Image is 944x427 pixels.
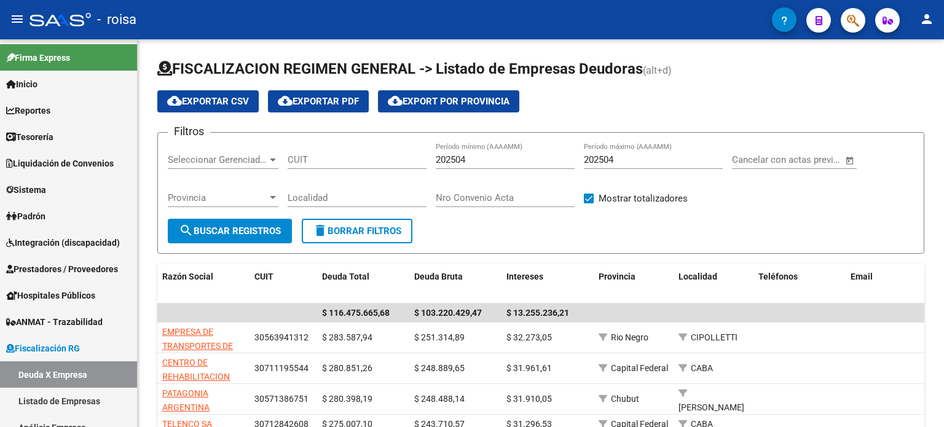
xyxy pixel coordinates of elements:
span: EMPRESA DE TRANSPORTES DE PASAJEROS KO KO SOC RESP LTDA [162,327,237,378]
span: 30711195544 [254,363,309,373]
span: Chubut [611,394,639,404]
span: $ 280.398,19 [322,394,372,404]
span: $ 248.889,65 [414,363,465,373]
mat-icon: cloud_download [278,93,293,108]
mat-icon: menu [10,12,25,26]
button: Exportar CSV [157,90,259,112]
span: FISCALIZACION REGIMEN GENERAL -> Listado de Empresas Deudoras [157,60,643,77]
span: Tesorería [6,130,53,144]
span: $ 31.910,05 [506,394,552,404]
span: Export por Provincia [388,96,509,107]
span: Fiscalización RG [6,342,80,355]
span: $ 31.961,61 [506,363,552,373]
span: Reportes [6,104,50,117]
span: CUIT [254,272,273,281]
span: Deuda Total [322,272,369,281]
datatable-header-cell: Deuda Total [317,264,409,304]
span: $ 116.475.665,68 [322,308,390,318]
span: 30563941312 [254,332,309,342]
button: Open calendar [843,154,857,168]
datatable-header-cell: Provincia [594,264,674,304]
span: Padrón [6,210,45,223]
span: (alt+d) [643,65,672,76]
span: Email [851,272,873,281]
span: Teléfonos [758,272,798,281]
mat-icon: person [919,12,934,26]
span: CABA [691,363,713,373]
span: Liquidación de Convenios [6,157,114,170]
span: $ 13.255.236,21 [506,308,569,318]
span: $ 280.851,26 [322,363,372,373]
span: Borrar Filtros [313,225,401,237]
datatable-header-cell: CUIT [250,264,317,304]
datatable-header-cell: Intereses [502,264,594,304]
button: Exportar PDF [268,90,369,112]
span: $ 103.220.429,47 [414,308,482,318]
span: Hospitales Públicos [6,289,95,302]
span: Sistema [6,183,46,197]
span: Intereses [506,272,543,281]
span: ANMAT - Trazabilidad [6,315,103,329]
span: Exportar CSV [167,96,249,107]
button: Borrar Filtros [302,219,412,243]
span: Prestadores / Proveedores [6,262,118,276]
span: $ 251.314,89 [414,332,465,342]
span: Provincia [168,192,267,203]
span: Buscar Registros [179,225,281,237]
span: [PERSON_NAME] [678,402,744,412]
span: Exportar PDF [278,96,359,107]
span: Mostrar totalizadores [599,191,688,206]
span: CENTRO DE REHABILITACION REBIOGRAL S.A. [162,358,230,396]
mat-icon: search [179,223,194,238]
span: CIPOLLETTI [691,332,737,342]
span: Localidad [678,272,717,281]
span: Capital Federal [611,363,668,373]
span: Integración (discapacidad) [6,236,120,249]
span: Inicio [6,77,37,91]
datatable-header-cell: Teléfonos [753,264,846,304]
mat-icon: cloud_download [388,93,403,108]
span: Rio Negro [611,332,648,342]
button: Buscar Registros [168,219,292,243]
span: Firma Express [6,51,70,65]
span: Provincia [599,272,635,281]
span: $ 248.488,14 [414,394,465,404]
span: $ 283.587,94 [322,332,372,342]
span: 30571386751 [254,394,309,404]
datatable-header-cell: Razón Social [157,264,250,304]
span: Deuda Bruta [414,272,463,281]
button: Export por Provincia [378,90,519,112]
span: Seleccionar Gerenciador [168,154,267,165]
datatable-header-cell: Localidad [674,264,753,304]
datatable-header-cell: Deuda Bruta [409,264,502,304]
span: $ 32.273,05 [506,332,552,342]
span: Razón Social [162,272,213,281]
mat-icon: cloud_download [167,93,182,108]
h3: Filtros [168,123,210,140]
span: - roisa [97,6,136,33]
iframe: Intercom live chat [902,385,932,415]
mat-icon: delete [313,223,328,238]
